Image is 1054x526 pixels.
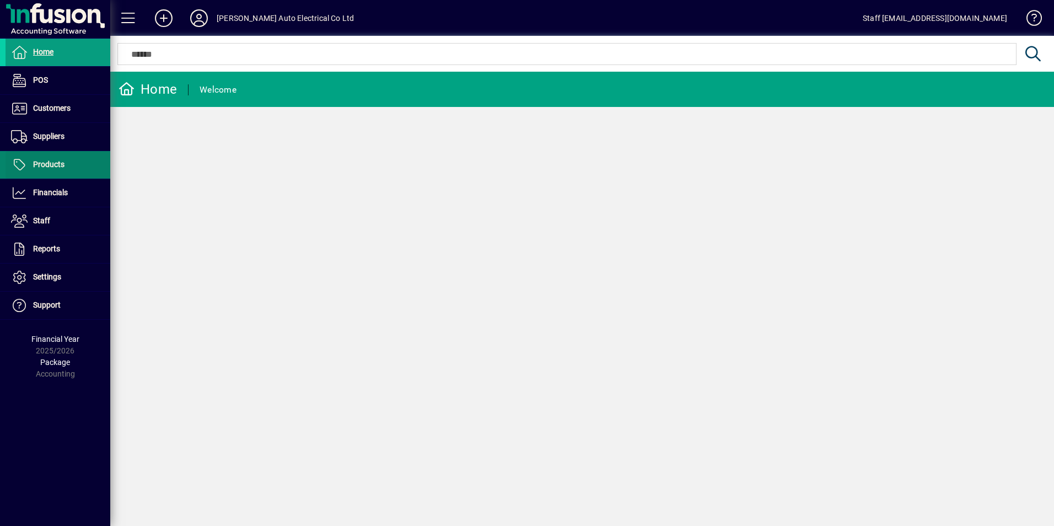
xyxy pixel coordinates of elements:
[217,9,354,27] div: [PERSON_NAME] Auto Electrical Co Ltd
[33,104,71,112] span: Customers
[6,207,110,235] a: Staff
[33,76,48,84] span: POS
[33,160,64,169] span: Products
[6,179,110,207] a: Financials
[33,272,61,281] span: Settings
[31,335,79,343] span: Financial Year
[6,67,110,94] a: POS
[33,188,68,197] span: Financials
[33,244,60,253] span: Reports
[6,235,110,263] a: Reports
[6,151,110,179] a: Products
[181,8,217,28] button: Profile
[33,132,64,141] span: Suppliers
[6,264,110,291] a: Settings
[6,292,110,319] a: Support
[200,81,236,99] div: Welcome
[6,95,110,122] a: Customers
[33,47,53,56] span: Home
[119,80,177,98] div: Home
[146,8,181,28] button: Add
[40,358,70,367] span: Package
[33,216,50,225] span: Staff
[6,123,110,151] a: Suppliers
[1018,2,1040,38] a: Knowledge Base
[33,300,61,309] span: Support
[863,9,1007,27] div: Staff [EMAIL_ADDRESS][DOMAIN_NAME]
